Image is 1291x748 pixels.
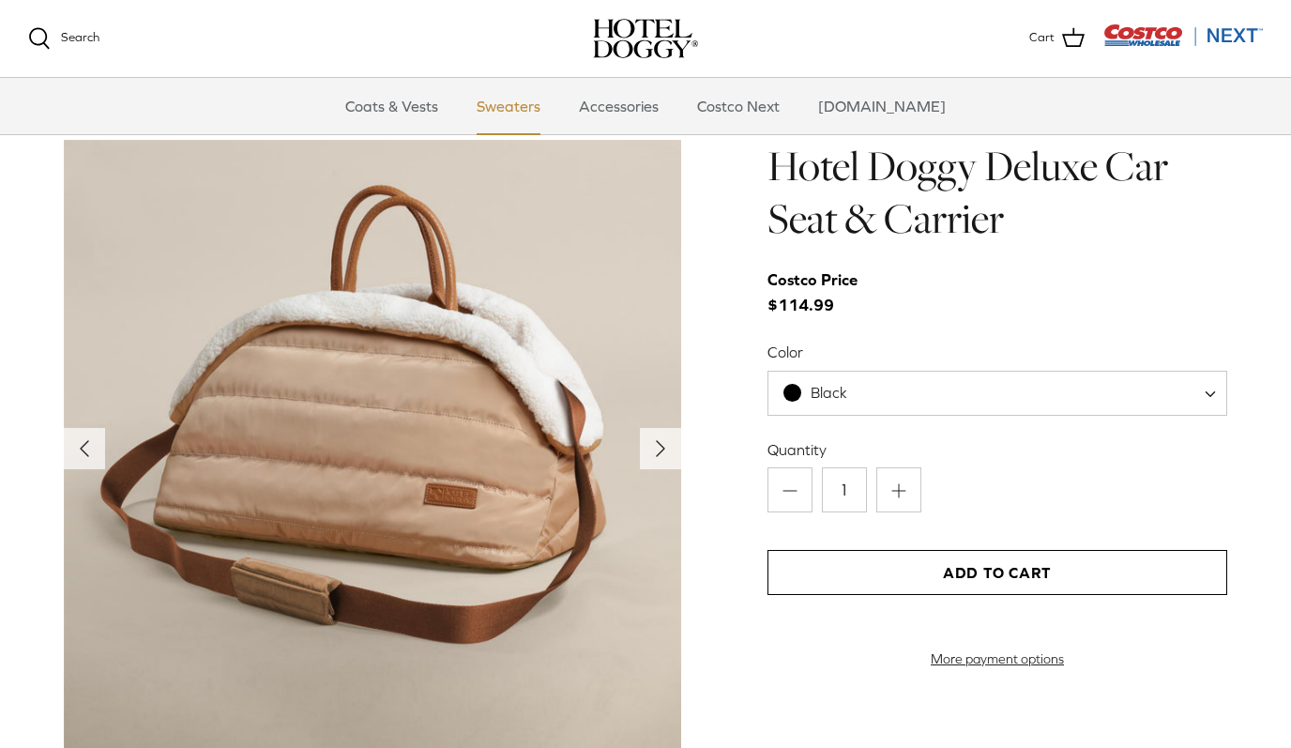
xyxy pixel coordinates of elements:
[64,428,105,469] button: Previous
[767,371,1227,416] span: Black
[768,383,885,403] span: Black
[767,651,1227,667] a: More payment options
[767,267,858,293] div: Costco Price
[28,27,99,50] a: Search
[680,78,797,134] a: Costco Next
[593,19,698,58] a: hoteldoggy.com hoteldoggycom
[811,384,847,401] span: Black
[562,78,676,134] a: Accessories
[1029,26,1085,51] a: Cart
[1029,28,1055,48] span: Cart
[767,267,876,318] span: $114.99
[767,342,1227,362] label: Color
[328,78,455,134] a: Coats & Vests
[593,19,698,58] img: hoteldoggycom
[1103,23,1263,47] img: Costco Next
[640,428,681,469] button: Next
[822,467,867,512] input: Quantity
[767,140,1227,246] h1: Hotel Doggy Deluxe Car Seat & Carrier
[61,30,99,44] span: Search
[767,550,1227,595] button: Add to Cart
[801,78,963,134] a: [DOMAIN_NAME]
[1103,36,1263,50] a: Visit Costco Next
[767,439,1227,460] label: Quantity
[460,78,557,134] a: Sweaters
